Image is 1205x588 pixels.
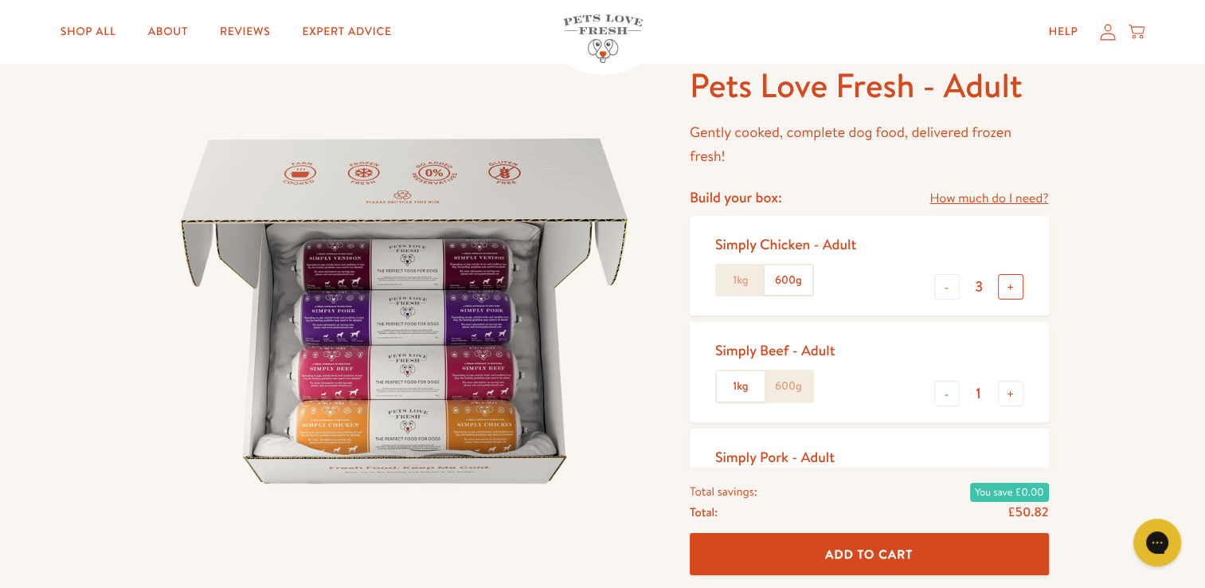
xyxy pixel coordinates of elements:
label: 600g [765,265,812,296]
button: - [934,274,960,300]
div: Simply Chicken - Adult [715,235,856,253]
button: Add To Cart [690,534,1049,576]
span: £50.82 [1007,504,1048,521]
label: 1kg [717,371,765,402]
span: Total: [690,502,718,523]
a: Shop All [48,16,129,48]
a: Help [1036,16,1091,48]
button: + [998,381,1023,406]
a: Reviews [207,16,283,48]
iframe: Gorgias live chat messenger [1125,513,1189,572]
span: Add To Cart [825,546,913,563]
img: Pets Love Fresh - Adult [157,64,651,559]
h1: Pets Love Fresh - Adult [690,64,1049,108]
div: Simply Pork - Adult [715,448,835,466]
span: You save £0.00 [970,483,1049,502]
div: Simply Beef - Adult [715,341,835,359]
label: 1kg [717,265,765,296]
a: Expert Advice [289,16,404,48]
a: How much do I need? [929,188,1048,210]
a: About [135,16,201,48]
img: Pets Love Fresh [563,14,643,63]
button: + [998,274,1023,300]
button: - [934,381,960,406]
span: Total savings: [690,481,757,502]
label: 600g [765,371,812,402]
h4: Build your box: [690,188,782,206]
p: Gently cooked, complete dog food, delivered frozen fresh! [690,120,1049,169]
